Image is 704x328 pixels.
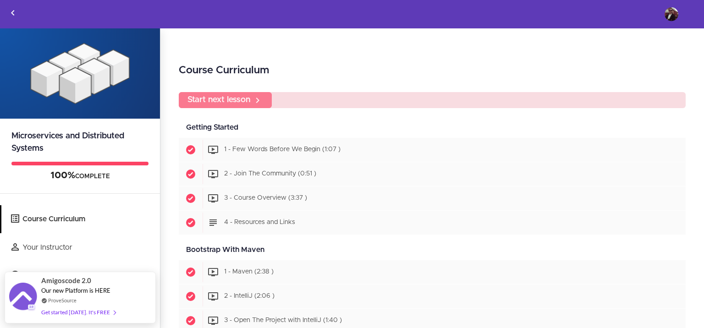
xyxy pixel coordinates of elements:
h2: Course Curriculum [179,63,686,78]
img: provesource social proof notification image [9,283,37,312]
span: Completed item [179,211,203,235]
span: 2 - IntelliJ (2:06 ) [224,293,275,300]
a: Certificate [1,262,160,290]
a: Completed item 1 - Maven (2:38 ) [179,260,686,284]
a: Back to courses [0,0,25,28]
span: 1 - Maven (2:38 ) [224,269,274,275]
a: Completed item 3 - Course Overview (3:37 ) [179,186,686,210]
div: Getting Started [179,117,686,138]
span: 3 - Course Overview (3:37 ) [224,195,307,202]
a: Course Curriculum [1,205,160,233]
span: Completed item [179,260,203,284]
span: Amigoscode 2.0 [41,275,91,286]
div: COMPLETE [11,170,148,182]
span: Completed item [179,138,203,162]
span: 2 - Join The Community (0:51 ) [224,171,316,177]
img: franzlocarno@gmail.com [665,7,678,21]
span: Completed item [179,186,203,210]
span: 3 - Open The Project with IntelliJ (1:40 ) [224,317,342,324]
svg: Back to courses [7,7,18,18]
div: Get started [DATE]. It's FREE [41,307,115,317]
a: Completed item 4 - Resources and Links [179,211,686,235]
span: Our new Platform is HERE [41,287,110,294]
span: Completed item [179,284,203,308]
a: Completed item 2 - IntelliJ (2:06 ) [179,284,686,308]
div: Bootstrap With Maven [179,240,686,260]
a: ProveSource [48,296,77,304]
a: Completed item 2 - Join The Community (0:51 ) [179,162,686,186]
span: 4 - Resources and Links [224,219,295,226]
span: 1 - Few Words Before We Begin (1:07 ) [224,147,341,153]
a: Your Instructor [1,234,160,262]
a: Completed item 1 - Few Words Before We Begin (1:07 ) [179,138,686,162]
span: Completed item [179,162,203,186]
span: 100% [50,171,75,180]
